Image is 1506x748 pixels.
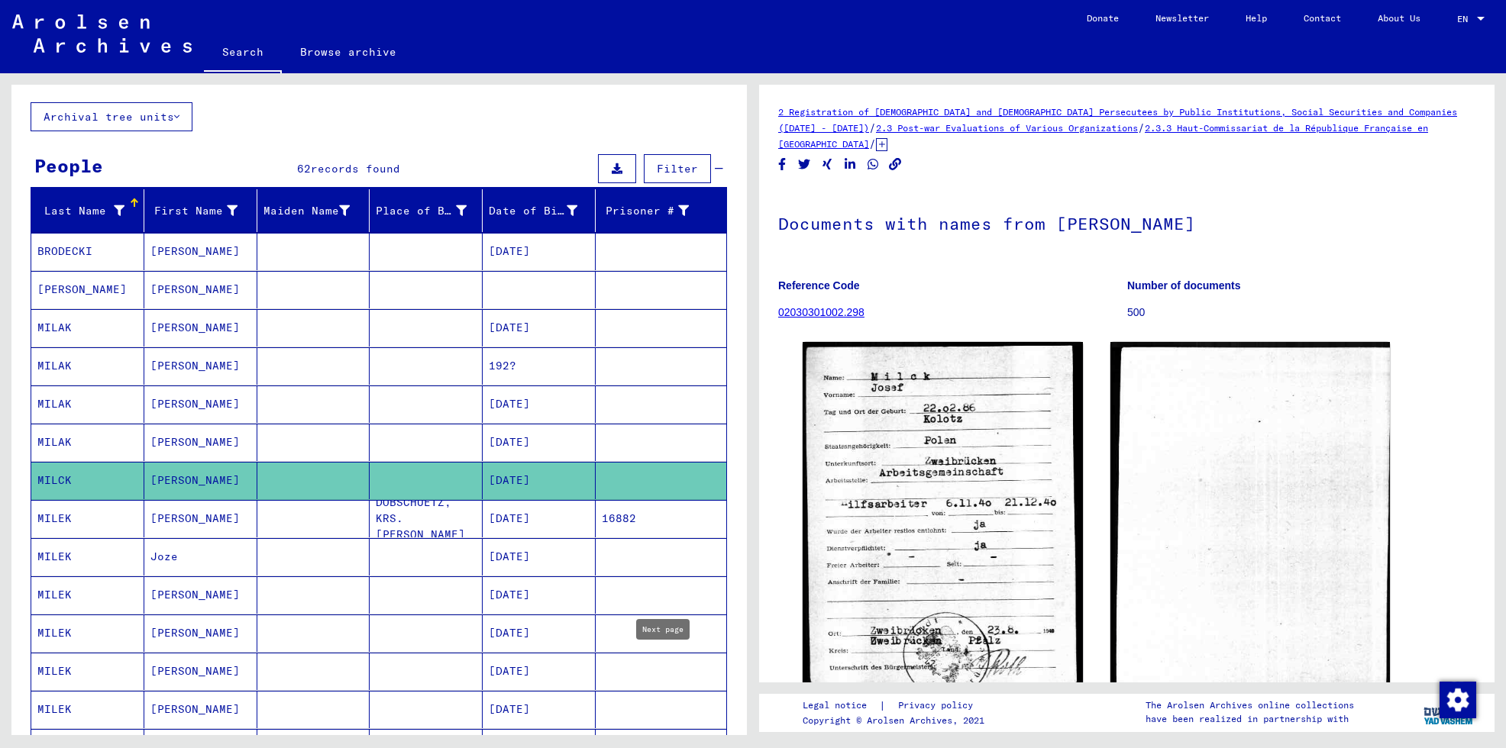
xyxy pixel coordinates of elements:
[376,203,467,219] div: Place of Birth
[31,189,144,232] mat-header-cell: Last Name
[483,385,596,423] mat-cell: [DATE]
[1127,279,1241,292] b: Number of documents
[1110,342,1391,698] img: 002.jpg
[803,342,1083,688] img: 001.jpg
[819,155,835,174] button: Share on Xing
[778,279,860,292] b: Reference Code
[778,306,864,318] a: 02030301002.298
[31,309,144,347] mat-cell: MILAK
[803,698,991,714] div: |
[144,653,257,690] mat-cell: [PERSON_NAME]
[887,155,903,174] button: Copy link
[483,653,596,690] mat-cell: [DATE]
[297,162,311,176] span: 62
[144,462,257,499] mat-cell: [PERSON_NAME]
[774,155,790,174] button: Share on Facebook
[483,576,596,614] mat-cell: [DATE]
[370,500,483,537] mat-cell: DOBSCHUETZ, KRS. [PERSON_NAME]
[37,198,144,223] div: Last Name
[657,162,698,176] span: Filter
[12,15,192,53] img: Arolsen_neg.svg
[31,347,144,385] mat-cell: MILAK
[34,152,103,179] div: People
[150,203,238,219] div: First Name
[483,233,596,270] mat-cell: [DATE]
[144,538,257,576] mat-cell: Joze
[1457,14,1474,24] span: EN
[282,34,415,70] a: Browse archive
[37,203,124,219] div: Last Name
[865,155,881,174] button: Share on WhatsApp
[204,34,282,73] a: Search
[144,309,257,347] mat-cell: [PERSON_NAME]
[778,106,1457,134] a: 2 Registration of [DEMOGRAPHIC_DATA] and [DEMOGRAPHIC_DATA] Persecutees by Public Institutions, S...
[376,198,486,223] div: Place of Birth
[311,162,400,176] span: records found
[1138,121,1145,134] span: /
[483,691,596,728] mat-cell: [DATE]
[31,462,144,499] mat-cell: MILCK
[31,233,144,270] mat-cell: BRODECKI
[31,271,144,308] mat-cell: [PERSON_NAME]
[602,203,689,219] div: Prisoner #
[869,121,876,134] span: /
[31,576,144,614] mat-cell: MILEK
[489,198,596,223] div: Date of Birth
[144,347,257,385] mat-cell: [PERSON_NAME]
[483,500,596,537] mat-cell: [DATE]
[778,189,1475,256] h1: Documents with names from [PERSON_NAME]
[483,309,596,347] mat-cell: [DATE]
[31,102,192,131] button: Archival tree units
[31,500,144,537] mat-cell: MILEK
[370,189,483,232] mat-header-cell: Place of Birth
[1439,681,1475,717] div: Change consent
[483,347,596,385] mat-cell: 192?
[1127,305,1475,321] p: 500
[483,614,596,652] mat-cell: [DATE]
[1440,682,1476,718] img: Change consent
[1420,693,1478,731] img: yv_logo.png
[602,198,708,223] div: Prisoner #
[150,198,257,223] div: First Name
[31,691,144,728] mat-cell: MILEK
[644,154,711,183] button: Filter
[1146,712,1354,726] p: have been realized in partnership with
[263,203,351,219] div: Maiden Name
[489,203,577,219] div: Date of Birth
[483,538,596,576] mat-cell: [DATE]
[596,500,726,537] mat-cell: 16882
[483,189,596,232] mat-header-cell: Date of Birth
[596,189,726,232] mat-header-cell: Prisoner #
[842,155,858,174] button: Share on LinkedIn
[869,137,876,150] span: /
[144,424,257,461] mat-cell: [PERSON_NAME]
[483,424,596,461] mat-cell: [DATE]
[144,614,257,652] mat-cell: [PERSON_NAME]
[31,385,144,423] mat-cell: MILAK
[1146,698,1354,712] p: The Arolsen Archives online collections
[144,691,257,728] mat-cell: [PERSON_NAME]
[31,614,144,652] mat-cell: MILEK
[144,500,257,537] mat-cell: [PERSON_NAME]
[483,462,596,499] mat-cell: [DATE]
[144,189,257,232] mat-header-cell: First Name
[803,698,879,714] a: Legal notice
[31,424,144,461] mat-cell: MILAK
[144,576,257,614] mat-cell: [PERSON_NAME]
[263,198,370,223] div: Maiden Name
[803,714,991,727] p: Copyright © Arolsen Archives, 2021
[797,155,813,174] button: Share on Twitter
[31,653,144,690] mat-cell: MILEK
[144,271,257,308] mat-cell: [PERSON_NAME]
[876,122,1138,134] a: 2.3 Post-war Evaluations of Various Organizations
[31,538,144,576] mat-cell: MILEK
[257,189,370,232] mat-header-cell: Maiden Name
[144,233,257,270] mat-cell: [PERSON_NAME]
[144,385,257,423] mat-cell: [PERSON_NAME]
[886,698,991,714] a: Privacy policy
